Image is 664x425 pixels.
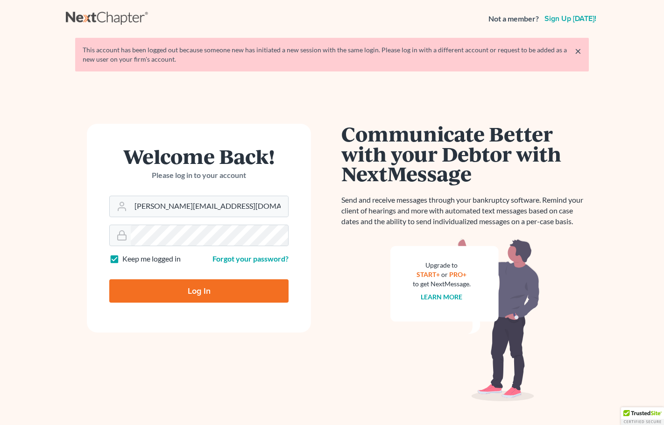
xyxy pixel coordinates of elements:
[341,124,589,184] h1: Communicate Better with your Debtor with NextMessage
[421,293,463,301] a: Learn more
[109,279,289,303] input: Log In
[442,270,448,278] span: or
[109,146,289,166] h1: Welcome Back!
[488,14,539,24] strong: Not a member?
[621,407,664,425] div: TrustedSite Certified
[83,45,581,64] div: This account has been logged out because someone new has initiated a new session with the same lo...
[109,170,289,181] p: Please log in to your account
[575,45,581,57] a: ×
[413,261,471,270] div: Upgrade to
[131,196,288,217] input: Email Address
[450,270,467,278] a: PRO+
[417,270,440,278] a: START+
[413,279,471,289] div: to get NextMessage.
[390,238,540,402] img: nextmessage_bg-59042aed3d76b12b5cd301f8e5b87938c9018125f34e5fa2b7a6b67550977c72.svg
[543,15,598,22] a: Sign up [DATE]!
[122,254,181,264] label: Keep me logged in
[212,254,289,263] a: Forgot your password?
[341,195,589,227] p: Send and receive messages through your bankruptcy software. Remind your client of hearings and mo...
